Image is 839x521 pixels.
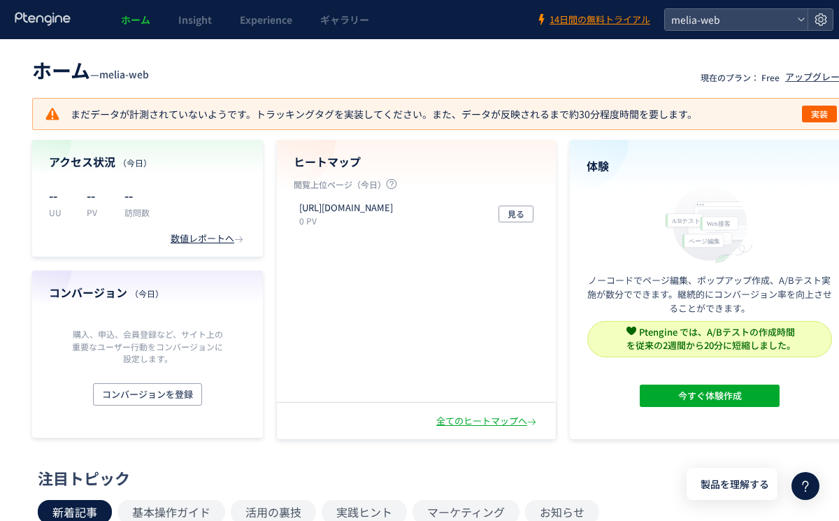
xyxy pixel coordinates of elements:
[87,184,108,206] p: --
[587,158,832,174] h4: 体験
[659,183,761,264] img: home_experience_onbo_jp-C5-EgdA0.svg
[802,106,837,122] button: 実装
[436,415,539,428] div: 全てのヒートマップへ
[294,178,539,196] p: 閲覧上位ページ（今日）
[49,285,246,301] h4: コンバージョン
[587,273,832,315] p: ノーコードでページ編集、ポップアップ作成、A/Bテスト実施が数分でできます。継続的にコンバージョン率を向上させることができます。
[320,13,369,27] span: ギャラリー
[499,206,533,222] button: 見る
[640,385,780,407] button: 今すぐ体験作成
[49,154,246,170] h4: アクセス状況
[87,206,108,218] p: PV
[677,385,741,407] span: 今すぐ体験作成
[701,71,780,83] p: 現在のプラン： Free
[701,477,769,492] span: 製品を理解する
[69,328,227,364] p: 購入、申込、会員登録など、サイト上の重要なユーザー行動をコンバージョンに設定します。
[299,201,393,215] p: https://melia-web.com
[49,206,70,218] p: UU
[130,287,164,299] span: （今日）
[178,13,212,27] span: Insight
[626,326,636,336] img: svg+xml,%3c
[102,383,193,406] span: コンバージョンを登録
[294,154,539,170] h4: ヒートマップ
[124,184,150,206] p: --
[550,13,650,27] span: 14日間の無料トライアル
[124,206,150,218] p: 訪問数
[99,67,149,81] span: melia-web
[508,206,524,222] span: 見る
[32,56,90,84] span: ホーム
[32,56,149,84] div: —
[536,13,650,27] a: 14日間の無料トライアル
[118,157,152,169] span: （今日）
[44,106,697,122] p: まだデータが計測されていないようです。トラッキングタグを実装してください。また、データが反映されるまで約30分程度時間を要します。
[811,106,828,122] span: 実装
[121,13,150,27] span: ホーム
[667,9,791,30] span: melia-web
[171,232,246,245] div: 数値レポートへ
[626,325,796,352] span: Ptengine では、A/Bテストの作成時間 を従来の2週間から20分に短縮しました。
[240,13,292,27] span: Experience
[93,383,202,406] button: コンバージョンを登録
[299,215,399,227] p: 0 PV
[38,467,836,489] div: 注目トピック
[49,184,70,206] p: --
